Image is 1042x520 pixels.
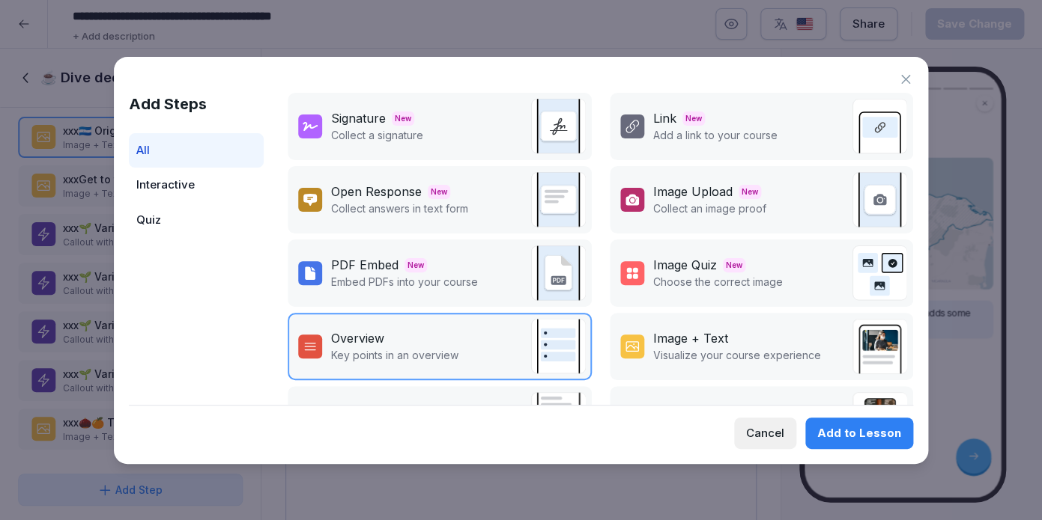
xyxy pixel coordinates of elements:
[653,274,783,290] p: Choose the correct image
[852,319,907,374] img: text_image.png
[405,258,427,272] span: New
[530,245,586,301] img: pdf_embed.svg
[653,403,758,420] div: Callout with Image
[530,172,586,227] img: text_response.svg
[392,111,414,126] span: New
[331,274,478,290] p: Embed PDFs into your course
[852,392,907,447] img: callout.png
[530,99,586,154] img: signature.svg
[852,245,907,301] img: image_quiz.svg
[331,403,363,420] div: Video
[653,256,717,274] div: Image Quiz
[653,201,766,216] p: Collect an image proof
[746,425,784,441] div: Cancel
[653,127,778,143] p: Add a link to your course
[739,185,761,199] span: New
[129,203,264,238] div: Quiz
[723,258,745,272] span: New
[852,172,907,227] img: image_upload.svg
[331,127,423,143] p: Collect a signature
[331,347,458,363] p: Key points in an overview
[129,133,264,168] div: All
[331,329,384,347] div: Overview
[530,392,586,447] img: video.png
[428,185,450,199] span: New
[817,425,901,441] div: Add to Lesson
[852,99,907,154] img: link.svg
[653,109,676,127] div: Link
[530,319,586,374] img: overview.svg
[805,417,913,449] button: Add to Lesson
[653,183,733,201] div: Image Upload
[734,417,796,449] button: Cancel
[331,201,468,216] p: Collect answers in text form
[653,347,821,363] p: Visualize your course experience
[129,168,264,203] div: Interactive
[331,183,422,201] div: Open Response
[331,109,386,127] div: Signature
[129,93,264,115] h1: Add Steps
[331,256,399,274] div: PDF Embed
[682,111,705,126] span: New
[653,329,728,347] div: Image + Text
